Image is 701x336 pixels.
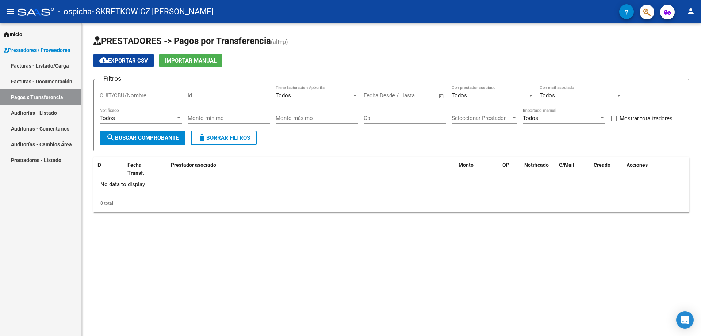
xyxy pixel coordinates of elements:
[168,157,456,181] datatable-header-cell: Prestador asociado
[624,157,689,181] datatable-header-cell: Acciones
[191,131,257,145] button: Borrar Filtros
[271,38,288,45] span: (alt+p)
[4,46,70,54] span: Prestadores / Proveedores
[364,92,393,99] input: Fecha inicio
[437,92,446,100] button: Open calendar
[125,157,157,181] datatable-header-cell: Fecha Transf.
[524,162,549,168] span: Notificado
[6,7,15,16] mat-icon: menu
[499,157,521,181] datatable-header-cell: OP
[99,57,148,64] span: Exportar CSV
[686,7,695,16] mat-icon: person
[502,162,509,168] span: OP
[92,4,214,20] span: - SKRETKOWICZ [PERSON_NAME]
[100,73,125,84] h3: Filtros
[676,311,694,329] div: Open Intercom Messenger
[159,54,222,67] button: Importar Manual
[627,162,648,168] span: Acciones
[452,92,467,99] span: Todos
[127,162,144,176] span: Fecha Transf.
[620,114,673,123] span: Mostrar totalizadores
[93,36,271,46] span: PRESTADORES -> Pagos por Transferencia
[594,162,610,168] span: Creado
[58,4,92,20] span: - ospicha
[100,115,115,121] span: Todos
[93,175,689,194] div: No data to display
[521,157,556,181] datatable-header-cell: Notificado
[96,162,101,168] span: ID
[540,92,555,99] span: Todos
[276,92,291,99] span: Todos
[171,162,216,168] span: Prestador asociado
[106,133,115,142] mat-icon: search
[400,92,435,99] input: Fecha fin
[106,135,179,141] span: Buscar Comprobante
[198,133,206,142] mat-icon: delete
[452,115,511,121] span: Seleccionar Prestador
[559,162,574,168] span: C/Mail
[459,162,474,168] span: Monto
[556,157,591,181] datatable-header-cell: C/Mail
[523,115,538,121] span: Todos
[165,57,217,64] span: Importar Manual
[198,135,250,141] span: Borrar Filtros
[456,157,499,181] datatable-header-cell: Monto
[99,56,108,65] mat-icon: cloud_download
[93,54,154,67] button: Exportar CSV
[100,131,185,145] button: Buscar Comprobante
[4,30,22,38] span: Inicio
[591,157,624,181] datatable-header-cell: Creado
[93,194,689,212] div: 0 total
[93,157,125,181] datatable-header-cell: ID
